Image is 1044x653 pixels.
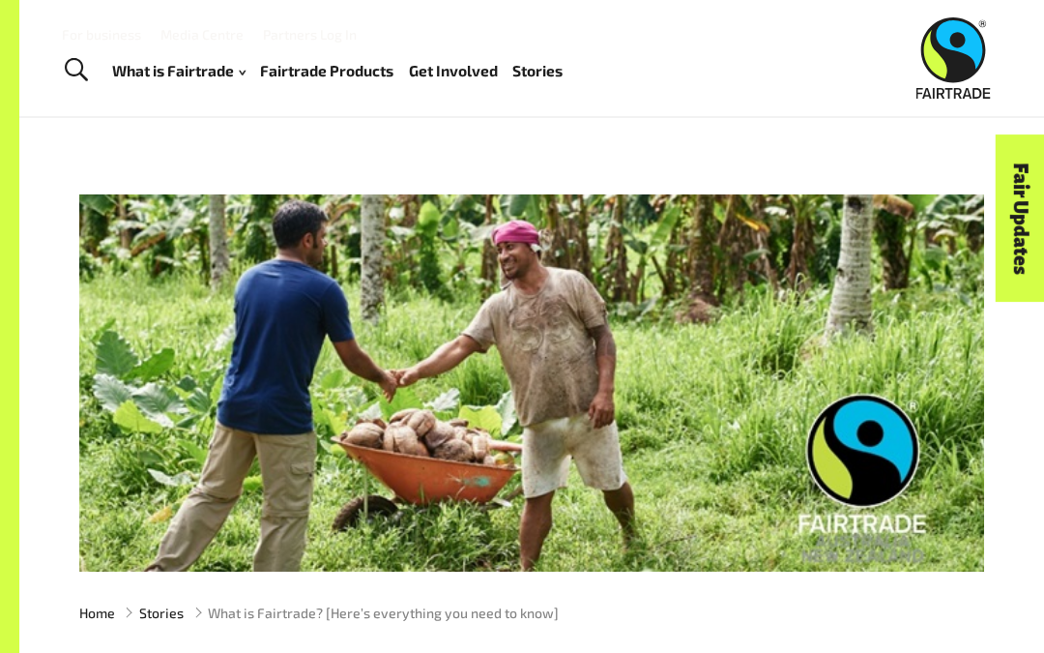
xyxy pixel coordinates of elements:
[263,26,357,43] a: Partners Log In
[52,46,100,95] a: Toggle Search
[112,57,246,84] a: What is Fairtrade
[62,26,141,43] a: For business
[139,603,184,623] a: Stories
[409,57,498,84] a: Get Involved
[208,603,559,623] span: What is Fairtrade? [Here’s everything you need to know]
[512,57,563,84] a: Stories
[160,26,244,43] a: Media Centre
[79,603,115,623] a: Home
[260,57,393,84] a: Fairtrade Products
[915,17,990,99] img: Fairtrade Australia New Zealand logo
